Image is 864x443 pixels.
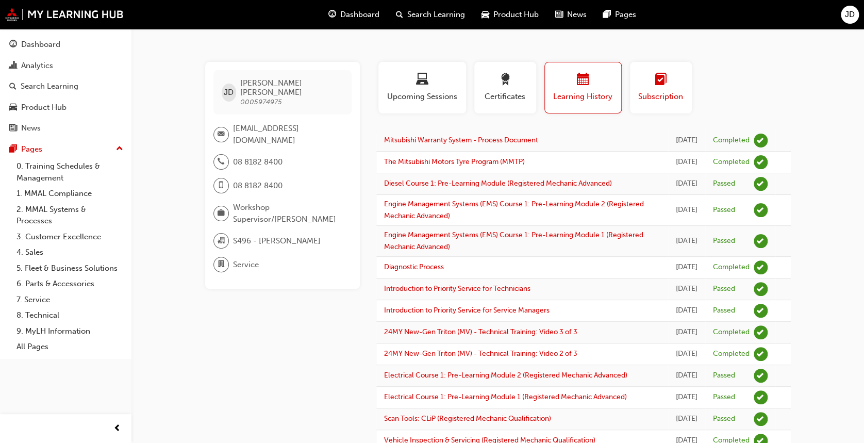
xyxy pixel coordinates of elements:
[676,135,697,146] div: Fri Aug 22 2025 08:21:53 GMT+0930 (Australian Central Standard Time)
[713,136,750,145] div: Completed
[233,202,343,225] span: Workshop Supervisor/[PERSON_NAME]
[630,62,692,113] button: Subscription
[4,33,127,140] button: DashboardAnalyticsSearch LearningProduct HubNews
[218,179,225,192] span: mobile-icon
[577,73,589,87] span: calendar-icon
[384,284,530,293] a: Introduction to Priority Service for Technicians
[378,62,466,113] button: Upcoming Sessions
[676,204,697,216] div: Thu Aug 07 2025 20:38:50 GMT+0930 (Australian Central Standard Time)
[713,349,750,359] div: Completed
[713,157,750,167] div: Completed
[384,327,577,336] a: 24MY New-Gen Triton (MV) - Technical Training: Video 3 of 3
[4,140,127,159] button: Pages
[21,60,53,72] div: Analytics
[4,35,127,54] a: Dashboard
[713,284,735,294] div: Passed
[638,91,684,103] span: Subscription
[676,283,697,295] div: Wed Aug 06 2025 22:25:07 GMT+0930 (Australian Central Standard Time)
[9,61,17,71] span: chart-icon
[4,98,127,117] a: Product Hub
[12,158,127,186] a: 0. Training Schedules & Management
[754,390,768,404] span: learningRecordVerb_PASS-icon
[9,145,17,154] span: pages-icon
[676,413,697,425] div: Wed Jun 25 2025 21:34:56 GMT+0930 (Australian Central Standard Time)
[481,8,489,21] span: car-icon
[9,103,17,112] span: car-icon
[233,235,321,247] span: S496 - [PERSON_NAME]
[754,325,768,339] span: learningRecordVerb_COMPLETE-icon
[5,8,124,21] img: mmal
[384,157,525,166] a: The Mitsubishi Motors Tyre Program (MMTP)
[9,124,17,133] span: news-icon
[713,414,735,424] div: Passed
[676,178,697,190] div: Thu Aug 07 2025 20:57:09 GMT+0930 (Australian Central Standard Time)
[676,391,697,403] div: Wed Jun 25 2025 21:48:50 GMT+0930 (Australian Central Standard Time)
[12,260,127,276] a: 5. Fleet & Business Solutions
[396,8,403,21] span: search-icon
[21,80,78,92] div: Search Learning
[754,347,768,361] span: learningRecordVerb_COMPLETE-icon
[555,8,563,21] span: news-icon
[754,177,768,191] span: learningRecordVerb_PASS-icon
[547,4,595,25] a: news-iconNews
[754,155,768,169] span: learningRecordVerb_COMPLETE-icon
[12,276,127,292] a: 6. Parts & Accessories
[493,9,539,21] span: Product Hub
[713,371,735,381] div: Passed
[407,9,465,21] span: Search Learning
[218,234,225,248] span: organisation-icon
[754,369,768,383] span: learningRecordVerb_PASS-icon
[4,77,127,96] a: Search Learning
[754,234,768,248] span: learningRecordVerb_PASS-icon
[499,73,511,87] span: award-icon
[754,304,768,318] span: learningRecordVerb_PASS-icon
[233,156,283,168] span: 08 8182 8400
[388,4,473,25] a: search-iconSearch Learning
[713,392,735,402] div: Passed
[754,282,768,296] span: learningRecordVerb_PASS-icon
[384,371,627,380] a: Electrical Course 1: Pre-Learning Module 2 (Registered Mechanic Advanced)
[676,370,697,382] div: Wed Jun 25 2025 22:05:25 GMT+0930 (Australian Central Standard Time)
[320,4,388,25] a: guage-iconDashboard
[845,9,855,21] span: JD
[9,82,16,91] span: search-icon
[218,258,225,271] span: department-icon
[713,236,735,246] div: Passed
[340,9,379,21] span: Dashboard
[713,205,735,215] div: Passed
[713,327,750,337] div: Completed
[12,229,127,245] a: 3. Customer Excellence
[384,231,643,251] a: Engine Management Systems (EMS) Course 1: Pre-Learning Module 1 (Registered Mechanic Advanced)
[116,142,123,156] span: up-icon
[4,56,127,75] a: Analytics
[567,9,587,21] span: News
[113,422,121,435] span: prev-icon
[12,202,127,229] a: 2. MMAL Systems & Processes
[233,259,259,271] span: Service
[754,134,768,147] span: learningRecordVerb_COMPLETE-icon
[655,73,667,87] span: learningplan-icon
[676,326,697,338] div: Wed Jul 23 2025 08:33:57 GMT+0930 (Australian Central Standard Time)
[21,122,41,134] div: News
[328,8,336,21] span: guage-icon
[754,260,768,274] span: learningRecordVerb_COMPLETE-icon
[12,292,127,308] a: 7. Service
[676,348,697,360] div: Tue Jul 22 2025 16:08:12 GMT+0930 (Australian Central Standard Time)
[21,143,42,155] div: Pages
[713,262,750,272] div: Completed
[615,9,636,21] span: Pages
[240,97,282,106] span: 0005974975
[713,179,735,189] div: Passed
[218,207,225,220] span: briefcase-icon
[233,180,283,192] span: 08 8182 8400
[482,91,528,103] span: Certificates
[384,179,612,188] a: Diesel Course 1: Pre-Learning Module (Registered Mechanic Advanced)
[474,62,536,113] button: Certificates
[553,91,613,103] span: Learning History
[384,392,627,401] a: Electrical Course 1: Pre-Learning Module 1 (Registered Mechanic Advanced)
[416,73,428,87] span: laptop-icon
[384,200,644,220] a: Engine Management Systems (EMS) Course 1: Pre-Learning Module 2 (Registered Mechanic Advanced)
[384,349,577,358] a: 24MY New-Gen Triton (MV) - Technical Training: Video 2 of 3
[218,155,225,169] span: phone-icon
